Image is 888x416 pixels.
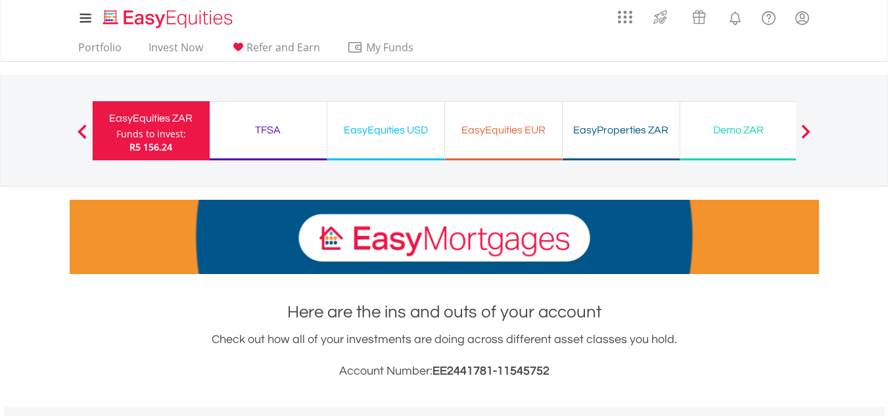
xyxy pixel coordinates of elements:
span: Refer and Earn [246,40,320,55]
a: Invest Now [143,41,208,61]
div: Check out how all of your investments are doing across different asset classes you hold. [70,331,819,381]
button: Next [793,131,819,144]
div: Funds to invest: [116,127,186,141]
div: EasyEquities USD [335,121,436,139]
div: EasyProperties ZAR [571,121,672,139]
a: My Profile [785,3,819,32]
a: FAQ's and Support [752,3,785,30]
img: vouchers-v2.svg [688,7,710,28]
img: grid-menu-icon.svg [618,10,632,24]
img: EasyEquities_Logo.png [101,8,238,30]
a: Refer and Earn [225,41,325,61]
div: Demo ZAR [688,121,789,139]
div: EasyEquities EUR [453,121,554,139]
img: EasyMortage Promotion Banner [70,200,819,274]
a: Portfolio [73,41,127,61]
img: thrive-v2.svg [649,7,671,28]
h1: Here are the ins and outs of your account [70,300,819,324]
div: EasyEquities ZAR [101,109,202,127]
span: EE2441781-11545752 [432,365,549,377]
span: My Funds [347,39,433,56]
button: Previous [69,131,95,144]
div: TFSA [218,121,319,139]
a: AppsGrid [609,3,641,24]
a: Notifications [718,3,752,30]
span: R5 156.24 [129,141,172,153]
a: Vouchers [680,3,718,28]
h3: Account Number: [70,362,819,381]
a: Home page [98,3,238,30]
